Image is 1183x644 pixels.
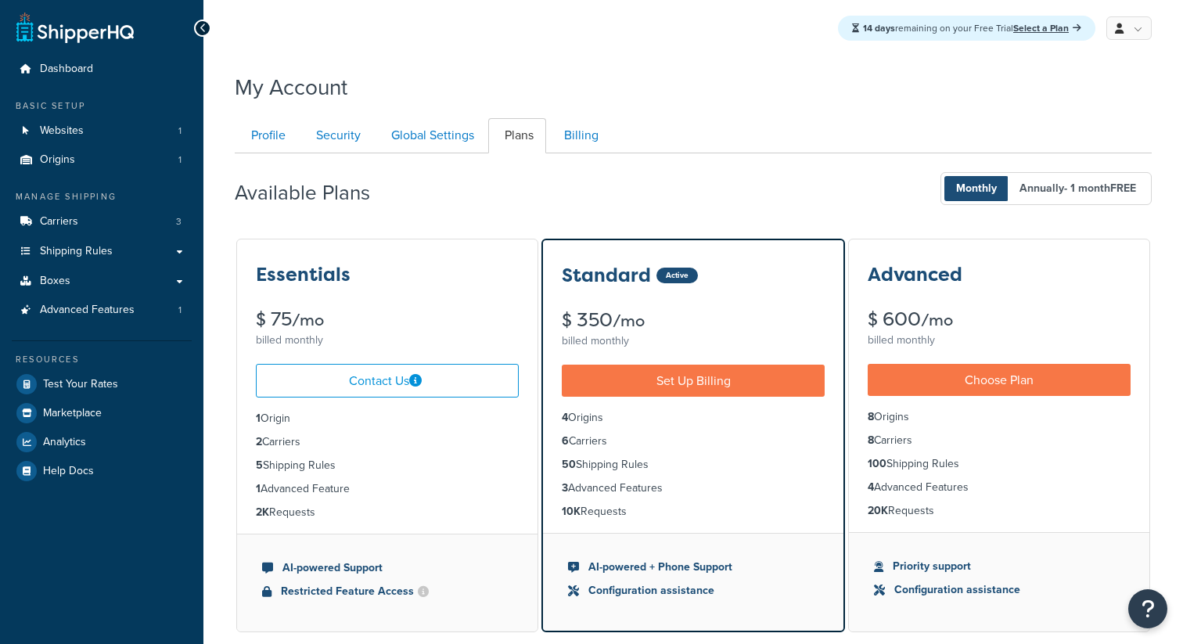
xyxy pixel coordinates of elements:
li: Shipping Rules [868,455,1131,473]
li: AI-powered Support [262,559,512,577]
span: - 1 month [1064,180,1136,196]
a: Origins 1 [12,146,192,174]
li: Origins [12,146,192,174]
li: Requests [868,502,1131,520]
span: Advanced Features [40,304,135,317]
h1: My Account [235,72,347,103]
a: Security [300,118,373,153]
h3: Standard [562,265,651,286]
li: Requests [562,503,825,520]
strong: 4 [868,479,874,495]
a: Select a Plan [1013,21,1081,35]
a: Marketplace [12,399,192,427]
a: Contact Us [256,364,519,398]
span: Shipping Rules [40,245,113,258]
strong: 2K [256,504,269,520]
div: billed monthly [868,329,1131,351]
li: Origin [256,410,519,427]
a: Boxes [12,267,192,296]
strong: 6 [562,433,569,449]
li: AI-powered + Phone Support [568,559,818,576]
span: 3 [176,215,182,228]
span: Carriers [40,215,78,228]
li: Carriers [562,433,825,450]
li: Restricted Feature Access [262,583,512,600]
li: Carriers [12,207,192,236]
li: Configuration assistance [568,582,818,599]
li: Advanced Features [868,479,1131,496]
button: Monthly Annually- 1 monthFREE [940,172,1152,205]
h2: Available Plans [235,182,394,204]
a: Billing [548,118,611,153]
span: Websites [40,124,84,138]
a: Advanced Features 1 [12,296,192,325]
strong: 100 [868,455,886,472]
div: billed monthly [562,330,825,352]
strong: 2 [256,434,262,450]
span: 1 [178,124,182,138]
li: Advanced Features [562,480,825,497]
div: Manage Shipping [12,190,192,203]
a: Help Docs [12,457,192,485]
div: billed monthly [256,329,519,351]
strong: 50 [562,456,576,473]
small: /mo [292,309,324,331]
li: Advanced Features [12,296,192,325]
button: Open Resource Center [1128,589,1167,628]
h3: Advanced [868,264,962,285]
strong: 4 [562,409,568,426]
span: 1 [178,304,182,317]
a: Choose Plan [868,364,1131,396]
small: /mo [613,310,645,332]
a: Plans [488,118,546,153]
a: Websites 1 [12,117,192,146]
span: Monthly [944,176,1009,201]
span: Help Docs [43,465,94,478]
strong: 3 [562,480,568,496]
strong: 14 days [863,21,895,35]
span: Boxes [40,275,70,288]
span: Analytics [43,436,86,449]
li: Requests [256,504,519,521]
strong: 1 [256,410,261,426]
strong: 10K [562,503,581,520]
li: Origins [562,409,825,426]
span: Test Your Rates [43,378,118,391]
li: Origins [868,408,1131,426]
a: Dashboard [12,55,192,84]
li: Priority support [874,558,1124,575]
a: Analytics [12,428,192,456]
div: Active [656,268,698,283]
span: Marketplace [43,407,102,420]
div: $ 75 [256,310,519,329]
div: Resources [12,353,192,366]
span: 1 [178,153,182,167]
span: Origins [40,153,75,167]
div: $ 600 [868,310,1131,329]
strong: 20K [868,502,888,519]
strong: 5 [256,457,263,473]
a: Carriers 3 [12,207,192,236]
li: Carriers [868,432,1131,449]
span: Dashboard [40,63,93,76]
li: Advanced Feature [256,480,519,498]
a: Set Up Billing [562,365,825,397]
div: Basic Setup [12,99,192,113]
li: Configuration assistance [874,581,1124,599]
a: Test Your Rates [12,370,192,398]
li: Shipping Rules [12,237,192,266]
div: $ 350 [562,311,825,330]
div: remaining on your Free Trial [838,16,1095,41]
span: Annually [1008,176,1148,201]
a: Profile [235,118,298,153]
small: /mo [921,309,953,331]
li: Shipping Rules [256,457,519,474]
li: Carriers [256,434,519,451]
li: Websites [12,117,192,146]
